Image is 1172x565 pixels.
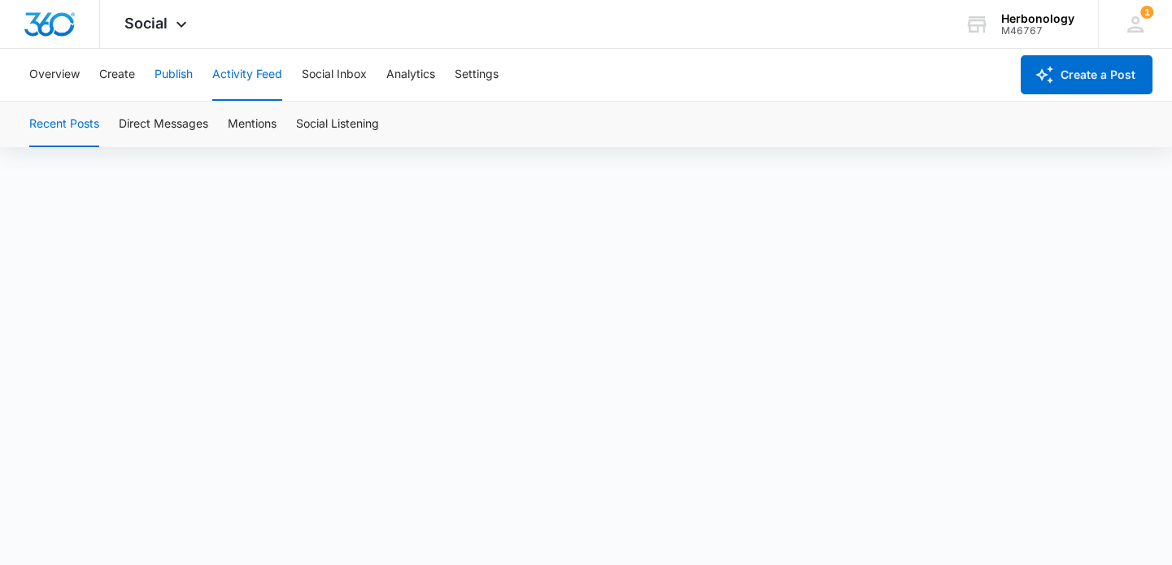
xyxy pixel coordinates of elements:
button: Create [99,49,135,101]
button: Direct Messages [119,102,208,147]
button: Settings [455,49,499,101]
button: Mentions [228,102,277,147]
button: Activity Feed [212,49,282,101]
button: Analytics [386,49,435,101]
button: Recent Posts [29,102,99,147]
button: Create a Post [1021,55,1152,94]
button: Social Inbox [302,49,367,101]
button: Social Listening [296,102,379,147]
button: Publish [155,49,193,101]
div: account id [1001,25,1074,37]
span: Social [124,15,168,32]
button: Overview [29,49,80,101]
div: account name [1001,12,1074,25]
span: 1 [1140,6,1153,19]
div: notifications count [1140,6,1153,19]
